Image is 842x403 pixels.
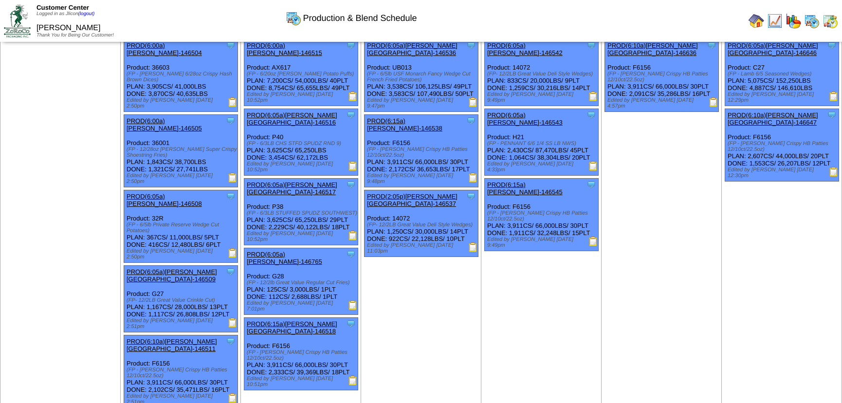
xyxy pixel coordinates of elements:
span: Customer Center [37,4,89,11]
a: PROD(6:05a)[PERSON_NAME][GEOGRAPHIC_DATA]-146536 [367,42,458,56]
div: Edited by [PERSON_NAME] [DATE] 10:52pm [247,231,358,242]
img: calendarprod.gif [286,10,301,26]
div: (FP - 6/20oz [PERSON_NAME] Potato Puffs) [247,71,358,77]
img: Production Report [228,248,238,258]
a: PROD(6:10a)[PERSON_NAME][GEOGRAPHIC_DATA]-146511 [127,338,217,352]
a: PROD(6:00a)[PERSON_NAME]-146515 [247,42,322,56]
div: Edited by [PERSON_NAME] [DATE] 7:01pm [247,300,358,312]
img: line_graph.gif [767,13,783,29]
div: (FP - [PERSON_NAME] Crispy HB Patties 12/10ct/22.5oz) [728,141,839,152]
div: Product: P38 PLAN: 3,625CS / 65,250LBS / 29PLT DONE: 2,229CS / 40,122LBS / 18PLT [244,179,358,245]
div: Edited by [PERSON_NAME] [DATE] 11:03pm [367,242,478,254]
img: Production Report [468,97,478,107]
div: (FP - [PERSON_NAME] 6/28oz Crispy Hash Brown Dices) [127,71,238,83]
img: Tooltip [586,110,596,120]
img: Tooltip [226,116,236,126]
div: Product: H21 PLAN: 2,430CS / 87,470LBS / 45PLT DONE: 1,064CS / 38,304LBS / 20PLT [485,109,599,176]
img: Tooltip [226,267,236,276]
div: Product: 36001 PLAN: 1,843CS / 38,700LBS DONE: 1,321CS / 27,741LBS [124,115,238,187]
div: Product: 14072 PLAN: 833CS / 20,000LBS / 9PLT DONE: 1,259CS / 30,216LBS / 14PLT [485,39,599,106]
div: Edited by [PERSON_NAME] [DATE] 9:49pm [487,237,598,248]
div: Product: P40 PLAN: 3,625CS / 65,250LBS DONE: 3,454CS / 62,172LBS [244,109,358,176]
span: Production & Blend Schedule [303,13,417,23]
img: Production Report [829,92,839,101]
div: (FP - [PERSON_NAME] Crispy HB Patties 12/10ct/22.5oz) [607,71,718,83]
img: Production Report [228,393,238,403]
img: Tooltip [466,116,476,126]
a: PROD(6:00a)[PERSON_NAME]-146505 [127,117,202,132]
img: Production Report [348,300,358,310]
div: Product: 36603 PLAN: 3,905CS / 41,000LBS DONE: 3,870CS / 40,635LBS [124,39,238,112]
div: (FP - [PERSON_NAME] Crispy HB Patties 12/10ct/22.5oz) [127,367,238,379]
div: (FP - 12/28oz [PERSON_NAME] Super Crispy Shoestring Fries) [127,147,238,158]
div: Edited by [PERSON_NAME] [DATE] 9:48pm [367,173,478,184]
a: PROD(6:10a)[PERSON_NAME][GEOGRAPHIC_DATA]-146636 [607,42,698,56]
img: Tooltip [827,110,837,120]
div: Edited by [PERSON_NAME] [DATE] 12:29pm [728,92,839,103]
span: Thank You for Being Our Customer! [37,33,114,38]
a: PROD(6:05a)[PERSON_NAME][GEOGRAPHIC_DATA]-146517 [247,181,337,196]
img: graph.gif [786,13,801,29]
a: PROD(6:15a)[PERSON_NAME][GEOGRAPHIC_DATA]-146518 [247,320,337,335]
div: Product: F6156 PLAN: 2,607CS / 44,000LBS / 20PLT DONE: 1,553CS / 26,207LBS / 12PLT [725,109,839,182]
div: Edited by [PERSON_NAME] [DATE] 2:50pm [127,248,238,260]
div: Edited by [PERSON_NAME] [DATE] 2:50pm [127,97,238,109]
div: Product: F6156 PLAN: 3,911CS / 66,000LBS / 30PLT DONE: 2,333CS / 39,369LBS / 18PLT [244,318,358,390]
img: Production Report [709,97,718,107]
a: PROD(6:05a)[PERSON_NAME][GEOGRAPHIC_DATA]-146509 [127,268,217,283]
img: Production Report [228,318,238,328]
a: PROD(6:05a)[PERSON_NAME]-146508 [127,193,202,207]
div: Edited by [PERSON_NAME] [DATE] 4:57pm [607,97,718,109]
div: Product: G28 PLAN: 125CS / 3,000LBS / 1PLT DONE: 112CS / 2,688LBS / 1PLT [244,248,358,315]
a: PROD(2:05p)[PERSON_NAME][GEOGRAPHIC_DATA]-146537 [367,193,458,207]
a: PROD(6:05a)[PERSON_NAME]-146765 [247,251,322,265]
div: (FP- 12/2LB Great Value Deli Style Wedges) [367,222,478,228]
div: (FP - Lamb 6/5 Seasoned Wedges) [728,71,839,77]
div: (FP - 12/2lb Great Value Regular Cut Fries) [247,280,358,286]
a: PROD(6:05a)[PERSON_NAME][GEOGRAPHIC_DATA]-146646 [728,42,818,56]
a: PROD(6:05a)[PERSON_NAME]-146543 [487,111,563,126]
a: PROD(6:15a)[PERSON_NAME]-146538 [367,117,442,132]
div: Edited by [PERSON_NAME] [DATE] 10:52pm [247,92,358,103]
div: (FP - [PERSON_NAME] Crispy HB Patties 12/10ct/22.5oz) [487,210,598,222]
div: (FP - [PERSON_NAME] Crispy HB Patties 12/10ct/22.5oz) [247,349,358,361]
img: Production Report [588,92,598,101]
div: Product: UB013 PLAN: 3,538CS / 106,125LBS / 49PLT DONE: 3,583CS / 107,490LBS / 50PLT [365,39,478,112]
img: Tooltip [226,191,236,201]
div: (FP - PENNANT 6/6 1/4 SS LB NWS) [487,141,598,147]
div: Product: 32R PLAN: 367CS / 11,000LBS / 5PLT DONE: 416CS / 12,480LBS / 6PLT [124,190,238,263]
div: (FP - 6/5lb USF Monarch Fancy Wedge Cut French Fried Potatoes) [367,71,478,83]
img: Tooltip [466,191,476,201]
a: PROD(6:15a)[PERSON_NAME]-146545 [487,181,563,196]
img: ZoRoCo_Logo(Green%26Foil)%20jpg.webp [4,4,31,37]
img: Tooltip [346,110,356,120]
a: PROD(6:05a)[PERSON_NAME][GEOGRAPHIC_DATA]-146516 [247,111,337,126]
a: PROD(6:00a)[PERSON_NAME]-146504 [127,42,202,56]
div: Product: 14072 PLAN: 1,250CS / 30,000LBS / 14PLT DONE: 922CS / 22,128LBS / 10PLT [365,190,478,257]
div: Product: G27 PLAN: 1,167CS / 28,000LBS / 13PLT DONE: 1,117CS / 26,808LBS / 12PLT [124,266,238,332]
div: Product: C27 PLAN: 5,075CS / 152,250LBS DONE: 4,887CS / 146,610LBS [725,39,839,106]
a: PROD(6:10a)[PERSON_NAME][GEOGRAPHIC_DATA]-146647 [728,111,818,126]
img: Production Report [468,242,478,252]
div: Edited by [PERSON_NAME] [DATE] 9:47pm [367,97,478,109]
span: Logged in as Jlicon [37,11,95,17]
img: Tooltip [586,180,596,189]
div: Edited by [PERSON_NAME] [DATE] 2:50pm [127,173,238,184]
img: Production Report [348,376,358,385]
a: (logout) [78,11,95,17]
div: Edited by [PERSON_NAME] [DATE] 12:30pm [728,167,839,179]
div: Product: AX617 PLAN: 7,200CS / 54,000LBS / 40PLT DONE: 8,754CS / 65,655LBS / 49PLT [244,39,358,106]
div: (FP- 12/2LB Great Value Deli Style Wedges) [487,71,598,77]
a: PROD(6:05a)[PERSON_NAME]-146542 [487,42,563,56]
div: (FP - 6/3LB STUFFED SPUDZ SOUTHWEST) [247,210,358,216]
div: (FP - [PERSON_NAME] Crispy HB Patties 12/10ct/22.5oz) [367,147,478,158]
div: (FP - 6/3LB CHS STFD SPUDZ RND 9) [247,141,358,147]
div: Edited by [PERSON_NAME] [DATE] 9:49pm [487,92,598,103]
div: Edited by [PERSON_NAME] [DATE] 4:33pm [487,161,598,173]
div: Edited by [PERSON_NAME] [DATE] 10:51pm [247,376,358,387]
div: Product: F6156 PLAN: 3,911CS / 66,000LBS / 30PLT DONE: 2,172CS / 36,653LBS / 17PLT [365,115,478,187]
img: Tooltip [346,319,356,329]
img: Production Report [348,231,358,240]
img: Production Report [588,237,598,246]
img: home.gif [749,13,764,29]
